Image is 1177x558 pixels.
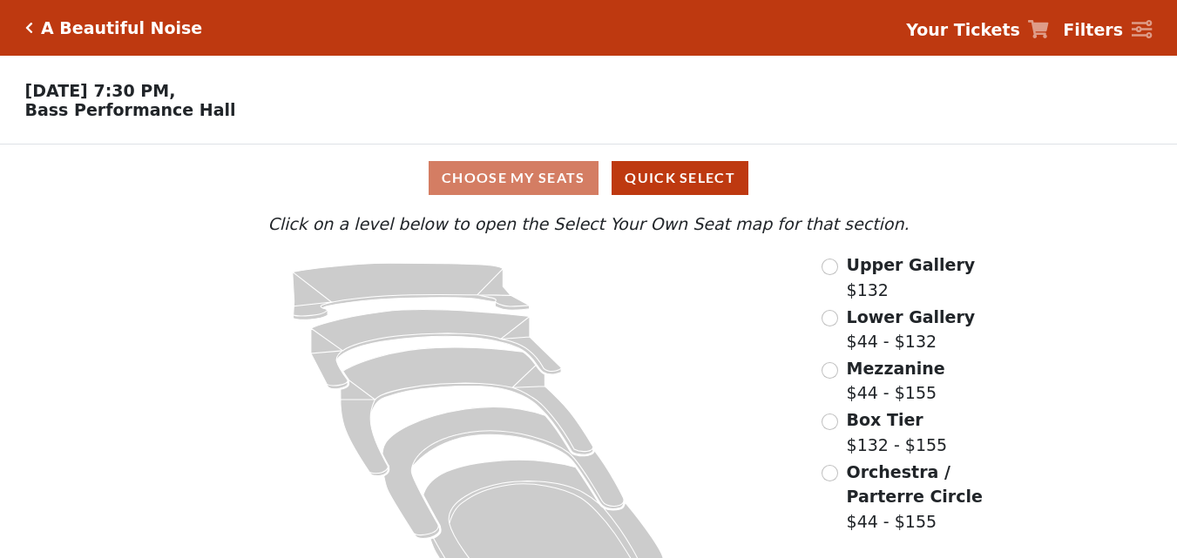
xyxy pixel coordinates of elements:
span: Lower Gallery [847,307,976,326]
button: Quick Select [612,161,748,195]
label: $44 - $155 [847,460,1018,534]
strong: Your Tickets [906,20,1020,39]
span: Upper Gallery [847,255,976,274]
label: $132 - $155 [847,407,948,457]
path: Lower Gallery - Seats Available: 112 [311,310,562,389]
h5: A Beautiful Noise [41,18,202,38]
a: Filters [1063,17,1152,43]
p: Click on a level below to open the Select Your Own Seat map for that section. [159,212,1018,237]
a: Your Tickets [906,17,1049,43]
label: $44 - $132 [847,305,976,354]
span: Box Tier [847,410,923,429]
span: Orchestra / Parterre Circle [847,462,983,507]
a: Click here to go back to filters [25,22,33,34]
label: $44 - $155 [847,356,945,406]
span: Mezzanine [847,359,945,378]
strong: Filters [1063,20,1123,39]
path: Upper Gallery - Seats Available: 152 [293,263,530,319]
label: $132 [847,252,976,302]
